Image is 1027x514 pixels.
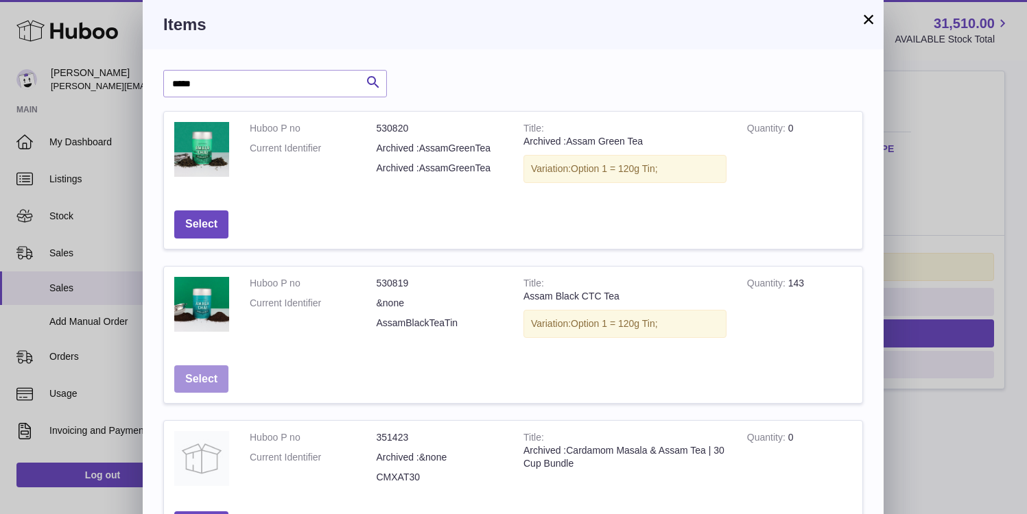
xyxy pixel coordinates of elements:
[377,122,504,135] dd: 530820
[377,317,504,330] dd: AssamBlackTeaTin
[250,122,377,135] dt: Huboo P no
[523,155,727,183] div: Variation:
[250,142,377,155] dt: Current Identifier
[174,365,228,393] button: Select
[377,162,504,175] dd: Archived :AssamGreenTea
[250,451,377,464] dt: Current Identifier
[250,297,377,310] dt: Current Identifier
[163,14,863,36] h3: Items
[571,318,657,329] span: Option 1 = 120g Tin;
[523,444,727,470] div: Archived :Cardamom Masala & Assam Tea | 30 Cup Bundle
[747,278,788,292] strong: Quantity
[747,123,788,137] strong: Quantity
[737,112,862,200] td: 0
[523,290,727,303] div: Assam Black CTC Tea
[174,210,228,238] button: Select
[523,432,544,446] strong: Title
[250,277,377,290] dt: Huboo P no
[523,123,544,137] strong: Title
[860,11,877,27] button: ×
[377,297,504,310] dd: &none
[174,122,229,177] img: Archived :Assam Green Tea
[377,471,504,484] dd: CMXAT30
[377,431,504,444] dd: 351423
[737,267,862,355] td: 143
[377,451,504,464] dd: Archived :&none
[737,421,862,501] td: 0
[571,163,657,174] span: Option 1 = 120g Tin;
[377,142,504,155] dd: Archived :AssamGreenTea
[250,431,377,444] dt: Huboo P no
[523,135,727,148] div: Archived :Assam Green Tea
[523,278,544,292] strong: Title
[377,277,504,290] dd: 530819
[523,310,727,338] div: Variation:
[747,432,788,446] strong: Quantity
[174,431,229,486] img: Archived :Cardamom Masala & Assam Tea | 30 Cup Bundle
[174,277,229,332] img: Assam Black CTC Tea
